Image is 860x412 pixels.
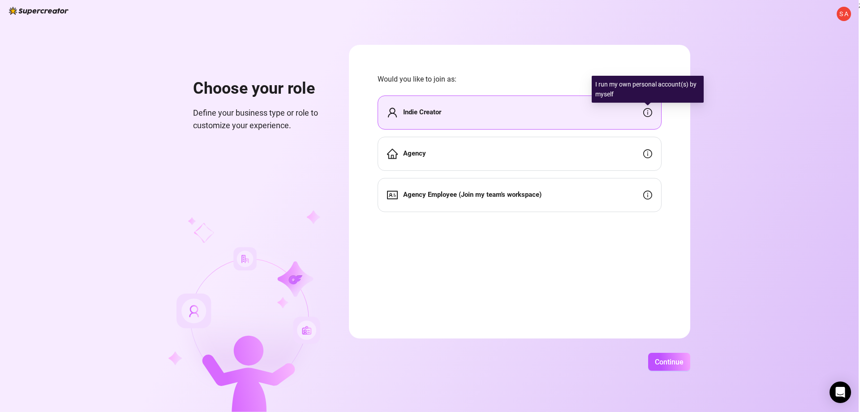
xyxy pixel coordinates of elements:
span: info-circle [643,108,652,117]
span: S A [839,9,848,19]
div: Open Intercom Messenger [830,382,851,403]
div: I run my own personal account(s) by myself [592,76,704,103]
span: info-circle [643,191,652,199]
span: user [387,107,398,118]
strong: Indie Creator [403,108,441,116]
img: logo [9,7,69,15]
span: Would you like to join as: [378,74,662,85]
strong: Agency [403,149,426,157]
h1: Choose your role [193,79,327,99]
span: home [387,148,398,159]
span: Define your business type or role to customize your experience. [193,107,327,132]
button: Continue [648,353,690,371]
span: Continue [655,358,684,366]
strong: Agency Employee (Join my team's workspace) [403,191,542,199]
span: info-circle [643,149,652,158]
span: idcard [387,190,398,200]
